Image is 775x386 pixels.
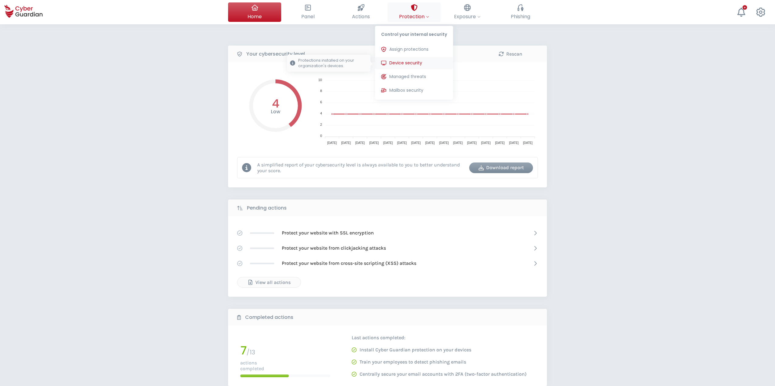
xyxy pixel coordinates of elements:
[240,366,330,371] p: completed
[453,141,463,145] tspan: [DATE]
[334,2,387,22] button: Actions
[523,141,533,145] tspan: [DATE]
[360,347,471,353] p: Install Cyber Guardian protection on your devices
[425,141,435,145] tspan: [DATE]
[245,314,293,321] b: Completed actions
[282,245,386,251] p: Protect your website from clickjacking attacks
[240,345,247,356] h1: 7
[320,89,322,93] tspan: 8
[454,13,480,20] span: Exposure
[441,2,494,22] button: Exposure
[247,348,255,357] span: / 13
[375,26,453,40] p: Control your internal security
[240,360,330,366] p: actions
[318,78,322,82] tspan: 10
[375,57,453,69] button: Device securityProtections installed on your organization's devices.
[411,141,421,145] tspan: [DATE]
[494,2,547,22] button: Phishing
[298,58,367,69] p: Protections installed on your organization's devices.
[320,123,322,126] tspan: 2
[301,13,315,20] span: Panel
[237,277,301,288] button: View all actions
[341,141,351,145] tspan: [DATE]
[383,141,393,145] tspan: [DATE]
[352,335,519,341] p: Last actions completed:
[483,50,538,58] div: Rescan
[352,13,370,20] span: Actions
[242,279,296,286] div: View all actions
[320,134,322,138] tspan: 0
[495,141,505,145] tspan: [DATE]
[375,43,453,56] button: Assign protections
[511,13,530,20] span: Phishing
[248,13,262,20] span: Home
[360,359,466,365] p: Train your employees to detect phishing emails
[389,60,422,66] span: Device security
[509,141,519,145] tspan: [DATE]
[369,141,379,145] tspan: [DATE]
[479,49,542,59] button: Rescan
[247,204,287,212] b: Pending actions
[360,371,527,377] p: Centrally secure your email accounts with 2FA (two-factor authentication)
[389,87,423,94] span: Mailbox security
[320,100,322,104] tspan: 6
[481,141,491,145] tspan: [DATE]
[375,71,453,83] button: Managed threats
[389,46,428,53] span: Assign protections
[257,162,465,173] p: A simplified report of your cybersecurity level is always available to you to better understand y...
[397,141,407,145] tspan: [DATE]
[474,164,528,171] div: Download report
[281,2,334,22] button: Panel
[439,141,449,145] tspan: [DATE]
[467,141,477,145] tspan: [DATE]
[355,141,365,145] tspan: [DATE]
[282,260,416,267] p: Protect your website from cross-site scripting (XSS) attacks
[327,141,337,145] tspan: [DATE]
[399,13,429,20] span: Protection
[389,73,426,80] span: Managed threats
[375,84,453,97] button: Mailbox security
[246,50,305,58] b: Your cybersecurity level
[320,111,322,115] tspan: 4
[743,5,747,10] div: +
[228,2,281,22] button: Home
[282,230,374,236] p: Protect your website with SSL encryption
[469,162,533,173] button: Download report
[387,2,441,22] button: ProtectionControl your internal securityAssign protectionsDevice securityProtections installed on...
